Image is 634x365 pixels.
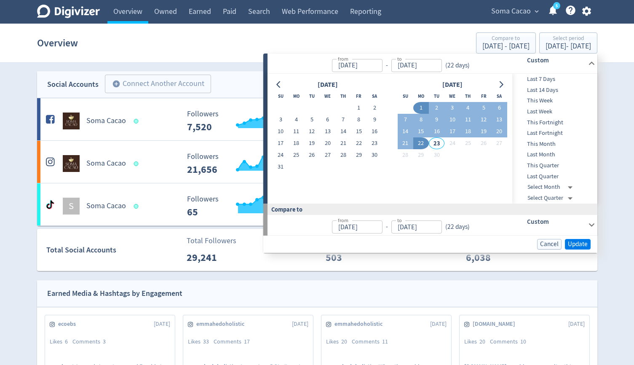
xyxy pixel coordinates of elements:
h5: Soma Cacao [86,201,126,211]
span: [DATE] [568,320,585,328]
label: from [338,217,348,224]
div: Last Week [512,106,596,117]
span: 17 [244,338,250,345]
div: Last 7 Days [512,74,596,85]
button: 27 [492,137,507,149]
button: 6 [320,114,335,126]
button: 24 [273,149,289,161]
div: [DATE] - [DATE] [546,43,591,50]
button: 22 [351,137,366,149]
button: 13 [492,114,507,126]
div: Comments [214,338,254,346]
a: Soma Cacao undefinedSoma Cacao Followers --- Followers 21,656 <1% Engagements 480 Engagements 480... [37,141,597,183]
button: Soma Cacao [488,5,541,18]
button: 10 [273,126,289,137]
th: Thursday [335,90,351,102]
button: 12 [476,114,491,126]
a: 5 [553,2,560,9]
th: Tuesday [429,90,444,102]
div: ( 22 days ) [442,222,470,232]
div: Compare to [263,204,597,215]
button: 10 [444,114,460,126]
a: Connect Another Account [99,76,211,93]
span: 20 [479,338,485,345]
button: 8 [413,114,429,126]
span: [DATE] [430,320,447,328]
button: 24 [444,137,460,149]
button: 8 [351,114,366,126]
div: from-to(22 days)Custom [268,215,597,235]
button: 3 [444,102,460,114]
h6: Custom [527,55,585,65]
span: add_circle [112,80,120,88]
div: - [383,222,391,232]
button: 28 [398,149,413,161]
div: Comments [352,338,393,346]
div: Social Accounts [47,78,99,91]
div: Select Month [527,182,576,193]
button: 4 [460,102,476,114]
button: 1 [413,102,429,114]
h5: Soma Cacao [86,116,126,126]
svg: Followers --- [183,153,309,175]
button: 12 [304,126,320,137]
span: Last Quarter [512,172,596,181]
button: 23 [429,137,444,149]
div: Total Social Accounts [46,244,181,256]
h6: Custom [527,217,585,227]
button: 27 [320,149,335,161]
button: Connect Another Account [105,75,211,93]
div: Compare to [482,35,530,43]
button: 26 [476,137,491,149]
span: This Month [512,140,596,149]
button: 1 [351,102,366,114]
button: 9 [367,114,383,126]
span: Last 7 Days [512,75,596,84]
button: 2 [367,102,383,114]
div: Select period [546,35,591,43]
label: to [397,55,402,62]
div: [DATE] - [DATE] [482,43,530,50]
button: 22 [413,137,429,149]
button: 7 [335,114,351,126]
button: 19 [476,126,491,137]
span: expand_more [533,8,540,15]
button: 18 [460,126,476,137]
button: 26 [304,149,320,161]
button: 18 [289,137,304,149]
label: from [338,55,348,62]
button: 21 [398,137,413,149]
button: 31 [273,161,289,173]
span: Data last synced: 22 Sep 2025, 11:01pm (AEST) [134,204,141,209]
button: 29 [351,149,366,161]
div: Last Quarter [512,171,596,182]
button: 13 [320,126,335,137]
button: 20 [492,126,507,137]
button: 25 [460,137,476,149]
p: Total Followers [187,235,236,247]
th: Saturday [367,90,383,102]
div: Comments [72,338,110,346]
button: 19 [304,137,320,149]
h5: Soma Cacao [86,158,126,169]
button: 17 [444,126,460,137]
th: Friday [351,90,366,102]
div: Likes [464,338,490,346]
th: Wednesday [320,90,335,102]
th: Thursday [460,90,476,102]
span: Cancel [540,241,559,247]
span: [DATE] [154,320,170,328]
button: 17 [273,137,289,149]
span: Data last synced: 22 Sep 2025, 8:01pm (AEST) [134,119,141,123]
div: from-to(22 days)Custom [268,54,597,74]
a: Soma Cacao undefinedSoma Cacao Followers --- Followers 7,520 <1% Engagements 18 Engagements 18 14... [37,98,597,140]
button: 28 [335,149,351,161]
th: Friday [476,90,491,102]
img: Soma Cacao undefined [63,155,80,172]
button: 3 [273,114,289,126]
span: Last Fortnight [512,129,596,138]
button: 11 [289,126,304,137]
th: Wednesday [444,90,460,102]
span: This Week [512,96,596,105]
div: This Month [512,139,596,150]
